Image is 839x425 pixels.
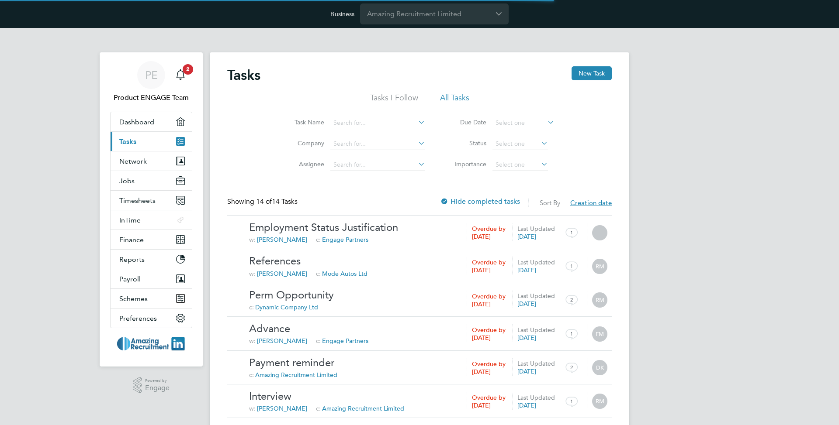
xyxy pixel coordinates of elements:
[285,139,324,147] label: Company
[285,160,324,168] label: Assignee
[111,132,192,151] a: Tasks
[517,225,559,233] label: Last Updated
[472,326,506,334] label: Overdue by
[561,258,582,274] span: 1
[249,390,607,403] a: Interview
[472,401,491,409] span: [DATE]
[145,69,158,81] span: PE
[492,159,548,171] input: Select one
[119,177,135,185] span: Jobs
[447,139,486,147] label: Status
[472,266,491,274] span: [DATE]
[249,337,256,345] span: w:
[447,118,486,126] label: Due Date
[322,404,404,412] span: Amazing Recruitment Limited
[561,291,582,308] span: 2
[517,334,536,342] span: [DATE]
[119,118,154,126] span: Dashboard
[316,404,321,412] span: c:
[322,337,368,345] span: Engage Partners
[592,259,607,274] span: RM
[256,197,298,206] span: 14 Tasks
[111,289,192,308] button: Schemes
[561,359,582,376] span: 2
[472,233,491,240] span: [DATE]
[249,356,607,370] a: Payment reminder
[119,295,148,303] span: Schemes
[492,138,548,150] input: Select one
[447,160,486,168] label: Importance
[316,337,321,345] span: c:
[119,314,157,322] span: Preferences
[592,326,607,342] span: FM
[255,303,318,311] span: Dynamic Company Ltd
[316,236,321,243] span: c:
[145,377,170,384] span: Powered by
[111,269,192,288] button: Payroll
[561,326,582,342] span: 1
[133,377,170,394] a: Powered byEngage
[592,292,607,308] span: RM
[257,404,307,412] span: [PERSON_NAME]
[111,191,192,210] button: Timesheets
[517,367,536,375] span: [DATE]
[472,334,491,342] span: [DATE]
[111,308,192,328] button: Preferences
[111,151,192,171] button: Network
[119,275,141,283] span: Payroll
[257,236,307,243] span: [PERSON_NAME]
[330,159,425,171] input: Search for...
[517,258,559,266] label: Last Updated
[316,270,321,278] span: c:
[249,322,607,336] a: Advance
[119,157,147,165] span: Network
[472,225,506,233] label: Overdue by
[330,10,354,18] label: Business
[111,210,192,230] button: InTime
[111,112,192,131] a: Dashboard
[561,224,582,241] span: 1
[256,197,272,206] span: 14 of
[249,303,254,311] span: c:
[227,197,299,206] div: Showing
[517,300,536,308] span: [DATE]
[145,384,170,392] span: Engage
[570,199,612,207] span: Creation date
[472,300,491,308] span: [DATE]
[183,64,193,75] span: 2
[330,138,425,150] input: Search for...
[119,236,144,244] span: Finance
[472,360,506,368] label: Overdue by
[322,236,368,243] span: Engage Partners
[492,117,555,129] input: Select one
[172,61,189,89] a: 2
[517,401,536,409] span: [DATE]
[249,270,256,278] span: w:
[561,393,582,410] span: 1
[572,66,612,80] button: New Task
[119,216,141,224] span: InTime
[517,292,559,300] label: Last Updated
[592,360,607,375] span: DK
[472,368,491,376] span: [DATE]
[322,270,367,278] span: Mode Autos Ltd
[255,371,337,379] span: Amazing Recruitment Limited
[249,404,256,412] span: w:
[249,221,607,234] a: Employment Status Justification
[100,52,203,367] nav: Main navigation
[119,196,156,205] span: Timesheets
[472,292,506,300] label: Overdue by
[517,360,559,367] label: Last Updated
[440,93,469,108] li: All Tasks
[440,197,520,206] label: Hide completed tasks
[227,66,260,84] h2: Tasks
[472,258,506,266] label: Overdue by
[517,266,536,274] span: [DATE]
[592,394,607,409] span: RM
[517,326,559,334] label: Last Updated
[257,270,307,278] span: [PERSON_NAME]
[117,337,186,351] img: amazing-logo-retina.png
[540,199,560,207] label: Sort By
[249,288,607,302] a: Perm Opportunity
[249,236,256,243] span: w:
